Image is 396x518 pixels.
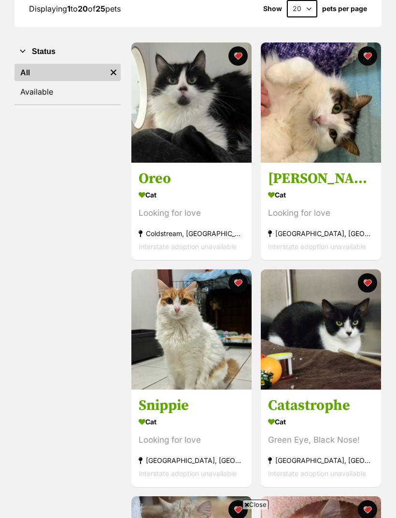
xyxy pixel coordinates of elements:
span: Displaying to of pets [29,4,121,14]
span: Interstate adoption unavailable [139,469,237,477]
h3: Snippie [139,396,244,415]
div: [GEOGRAPHIC_DATA], [GEOGRAPHIC_DATA] [268,227,374,240]
strong: 20 [78,4,88,14]
div: Status [14,62,121,104]
div: Coldstream, [GEOGRAPHIC_DATA] [139,227,244,240]
button: favourite [228,46,248,66]
span: Show [263,5,282,13]
div: Looking for love [139,434,244,447]
img: Charlie [261,42,381,163]
a: Snippie Cat Looking for love [GEOGRAPHIC_DATA], [GEOGRAPHIC_DATA] Interstate adoption unavailable... [131,389,252,487]
span: Interstate adoption unavailable [268,469,366,477]
a: Catastrophe Cat Green Eye, Black Nose! [GEOGRAPHIC_DATA], [GEOGRAPHIC_DATA] Interstate adoption u... [261,389,381,487]
button: favourite [357,273,377,293]
img: Oreo [131,42,252,163]
span: Interstate adoption unavailable [268,242,366,251]
div: Cat [139,415,244,429]
div: Cat [139,188,244,202]
label: pets per page [322,5,367,13]
a: Oreo Cat Looking for love Coldstream, [GEOGRAPHIC_DATA] Interstate adoption unavailable favourite [131,162,252,260]
div: Cat [268,188,374,202]
div: [GEOGRAPHIC_DATA], [GEOGRAPHIC_DATA] [139,454,244,467]
h3: Oreo [139,169,244,188]
a: [PERSON_NAME] Cat Looking for love [GEOGRAPHIC_DATA], [GEOGRAPHIC_DATA] Interstate adoption unava... [261,162,381,260]
span: Close [242,500,269,509]
div: [GEOGRAPHIC_DATA], [GEOGRAPHIC_DATA] [268,454,374,467]
div: Cat [268,415,374,429]
div: Looking for love [139,207,244,220]
img: Snippie [131,269,252,390]
strong: 1 [67,4,71,14]
button: favourite [228,273,248,293]
div: Looking for love [268,207,374,220]
div: Green Eye, Black Nose! [268,434,374,447]
img: Catastrophe [261,269,381,390]
button: Status [14,45,121,58]
a: All [14,64,106,81]
a: Remove filter [106,64,121,81]
span: Interstate adoption unavailable [139,242,237,251]
strong: 25 [96,4,105,14]
h3: Catastrophe [268,396,374,415]
h3: [PERSON_NAME] [268,169,374,188]
a: Available [14,83,121,100]
button: favourite [357,46,377,66]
